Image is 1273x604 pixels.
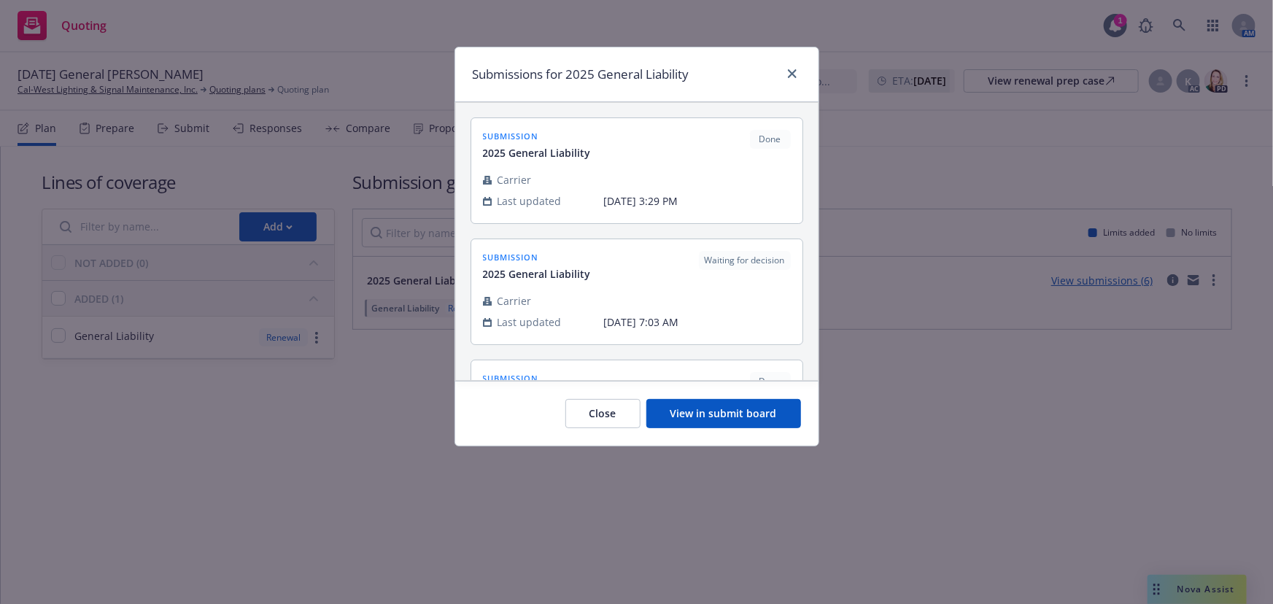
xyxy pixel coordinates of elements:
span: Waiting for decision [705,254,785,267]
span: Last updated [498,314,562,330]
span: Carrier [498,293,532,309]
button: Close [565,399,641,428]
span: 2025 General Liability [483,145,591,160]
span: Done [756,133,785,146]
span: Carrier [498,172,532,187]
button: View in submit board [646,399,801,428]
h1: Submissions for 2025 General Liability [473,65,689,84]
span: submission [483,372,591,384]
span: [DATE] 7:03 AM [604,314,791,330]
span: [DATE] 3:29 PM [604,193,791,209]
span: submission [483,251,591,263]
span: submission [483,130,591,142]
span: Last updated [498,193,562,209]
span: Done [756,375,785,388]
span: 2025 General Liability [483,266,591,282]
a: close [783,65,801,82]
